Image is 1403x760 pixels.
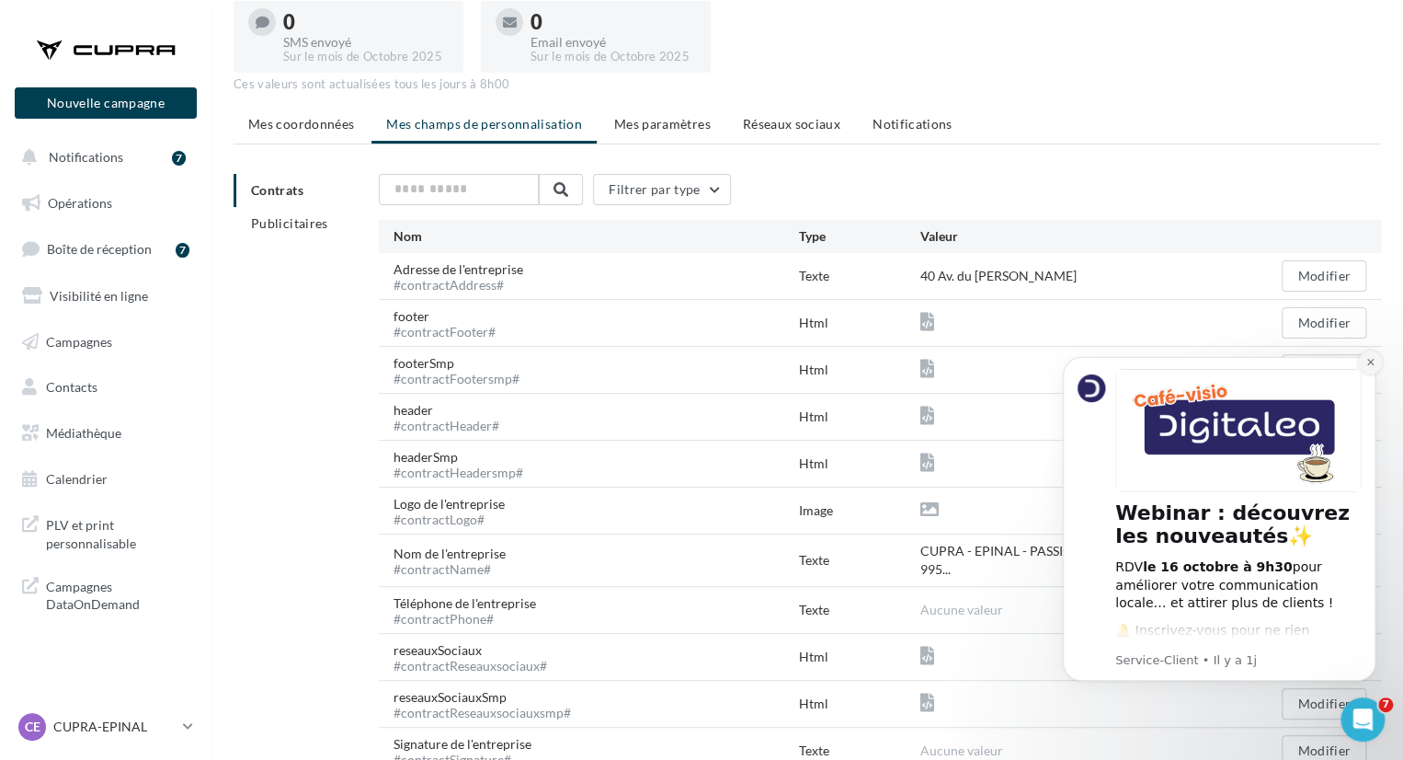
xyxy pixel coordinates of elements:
span: Aucune valeur [920,602,1003,617]
span: Campagnes DataOnDemand [46,574,189,614]
span: CUPRA - EPINAL - PASSION AUTOMOBILES EPINAL - 995... [920,542,1245,579]
button: Filtrer par type [593,174,731,205]
div: Sur le mois de Octobre 2025 [283,49,449,65]
div: Html [799,408,920,426]
span: CE [25,718,40,736]
p: CUPRA-EPINAL [53,718,176,736]
div: #contractHeader# [394,420,499,432]
span: Médiathèque [46,425,121,441]
div: footer [394,307,510,339]
a: Médiathèque [11,414,200,453]
div: #contractName# [394,563,506,576]
div: #contractPhone# [394,613,536,626]
div: #contractHeadersmp# [394,466,523,479]
div: #contractReseauxsociaux# [394,660,547,673]
div: 7 [172,151,186,166]
div: Email envoyé [530,36,696,49]
a: CE CUPRA-EPINAL [15,709,197,744]
div: headerSmp [394,448,538,479]
span: Contacts [46,379,97,395]
div: Texte [799,742,920,760]
button: Modifier [1282,307,1366,339]
div: header [394,401,514,432]
div: Html [799,648,920,666]
span: Publicitaires [251,215,328,231]
div: reseauxSociaux [394,641,562,673]
div: Texte [799,267,920,285]
iframe: Intercom notifications message [1035,334,1403,751]
div: Ces valeurs sont actualisées tous les jours à 8h00 [234,76,1381,93]
div: Sur le mois de Octobre 2025 [530,49,696,65]
div: Nom de l'entreprise [394,545,520,576]
a: Campagnes [11,323,200,362]
div: 7 [176,243,189,258]
div: Html [799,361,920,379]
span: Opérations [48,195,112,211]
div: footerSmp [394,354,534,386]
div: #contractFootersmp# [394,373,519,386]
span: Calendrier [46,471,108,487]
span: Visibilité en ligne [50,288,148,304]
iframe: Intercom live chat [1340,697,1385,742]
div: Adresse de l'entreprise [394,260,538,292]
span: Boîte de réception [47,241,152,257]
span: Réseaux sociaux [743,116,840,132]
span: Mes paramètres [614,116,711,132]
div: 40 Av. du [PERSON_NAME] [920,267,1077,285]
div: 0 [283,12,449,32]
div: Html [799,455,920,473]
span: Notifications [873,116,952,132]
div: #contractReseauxsociauxsmp# [394,707,571,720]
button: Modifier [1282,260,1366,292]
div: Logo de l'entreprise [394,495,519,526]
span: Notifications [49,149,123,165]
button: Notifications 7 [11,138,193,177]
div: Nom [394,227,799,246]
div: Type [799,227,920,246]
a: Opérations [11,184,200,223]
div: Html [799,314,920,332]
div: Image [799,501,920,520]
div: Texte [799,601,920,619]
a: Visibilité en ligne [11,277,200,316]
button: Nouvelle campagne [15,87,197,119]
span: Mes coordonnées [248,116,354,132]
div: Valeur [920,227,1245,246]
span: 7 [1378,697,1393,712]
div: #contractFooter# [394,326,496,339]
span: Campagnes [46,333,112,349]
div: Html [799,695,920,713]
div: #contractAddress# [394,279,523,292]
a: PLV et print personnalisable [11,505,200,559]
a: Contacts [11,368,200,407]
a: Campagnes DataOnDemand [11,567,200,621]
span: PLV et print personnalisable [46,512,189,552]
div: SMS envoyé [283,36,449,49]
span: Aucune valeur [920,743,1003,758]
div: reseauxSociauxSmp [394,688,586,720]
div: #contractLogo# [394,513,505,526]
a: Calendrier [11,460,200,499]
a: Boîte de réception7 [11,229,200,269]
div: Téléphone de l'entreprise [394,594,551,626]
div: 0 [530,12,696,32]
div: Texte [799,551,920,570]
